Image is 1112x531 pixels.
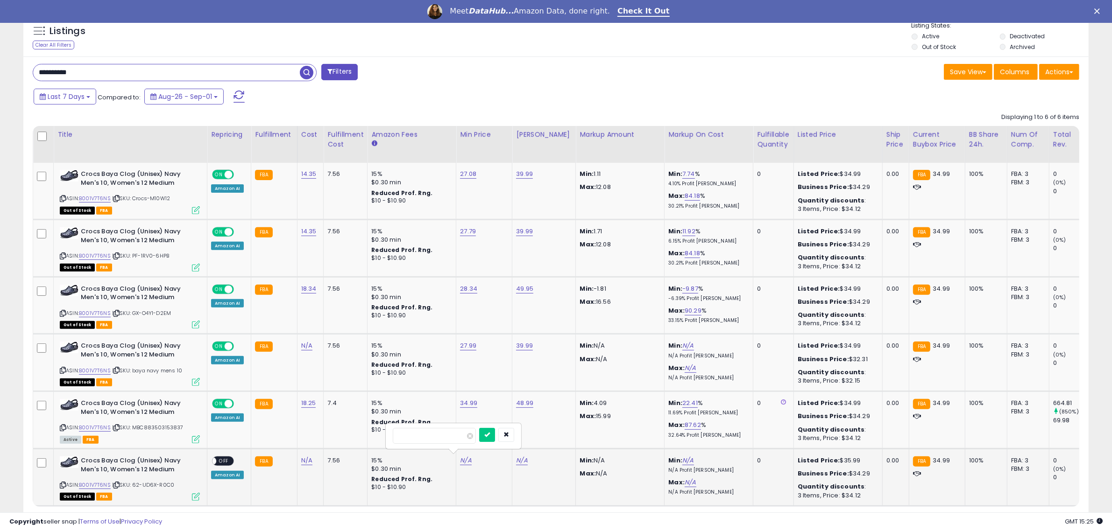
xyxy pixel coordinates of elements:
span: 34.99 [933,341,950,350]
a: 39.99 [516,169,533,179]
span: All listings that are currently out of stock and unavailable for purchase on Amazon [60,207,95,215]
a: 7.74 [682,169,695,179]
a: 11.92 [682,227,695,236]
b: Crocs Baya Clog (Unisex) Navy Men's 10, Women's 12 Medium [81,170,194,189]
b: Min: [668,284,682,293]
button: Aug-26 - Sep-01 [144,89,224,105]
div: Fulfillment [255,130,293,140]
div: Title [57,130,203,140]
p: N/A Profit [PERSON_NAME] [668,353,746,359]
div: : [798,196,875,205]
a: Privacy Policy [121,517,162,526]
div: $10 - $10.90 [371,426,449,434]
div: ASIN: [60,342,200,385]
div: ASIN: [60,227,200,271]
strong: Max: [580,412,596,420]
div: Markup on Cost [668,130,749,140]
span: ON [213,171,225,179]
span: ON [213,285,225,293]
div: 100% [969,285,1000,293]
span: Last 7 Days [48,92,85,101]
div: Amazon AI [211,299,244,307]
b: Crocs Baya Clog (Unisex) Navy Men's 10, Women's 12 Medium [81,285,194,304]
div: $34.99 [798,399,875,407]
b: Quantity discounts [798,310,865,319]
b: Max: [668,420,685,429]
div: Min Price [460,130,508,140]
button: Filters [321,64,358,80]
div: 0 [1053,170,1091,178]
a: 39.99 [516,341,533,350]
p: Listing States: [912,21,1089,30]
small: FBA [255,285,272,295]
img: 41FtakEH+GL._SL40_.jpg [60,342,78,353]
div: Displaying 1 to 6 of 6 items [1001,113,1079,122]
a: N/A [685,478,696,487]
div: Num of Comp. [1011,130,1045,149]
div: 0.00 [886,342,902,350]
p: 15.99 [580,412,657,420]
span: 34.99 [933,456,950,465]
a: N/A [685,363,696,373]
div: 100% [969,227,1000,236]
div: % [668,192,746,209]
div: $34.99 [798,170,875,178]
strong: Max: [580,355,596,363]
div: 3 Items, Price: $34.12 [798,319,875,328]
span: Columns [1000,67,1029,77]
div: 0 [757,399,786,407]
div: 0 [757,227,786,236]
a: 22.41 [682,398,698,408]
div: FBM: 3 [1011,350,1042,359]
p: N/A [580,456,657,465]
div: % [668,285,746,302]
div: 0 [1053,359,1091,367]
b: Max: [668,249,685,258]
div: 15% [371,342,449,350]
div: 7.4 [327,399,360,407]
span: Compared to: [98,93,141,102]
a: 18.25 [301,398,316,408]
b: Reduced Prof. Rng. [371,303,432,311]
div: 15% [371,227,449,236]
div: FBA: 3 [1011,170,1042,178]
a: 39.99 [516,227,533,236]
div: : [798,311,875,319]
div: $34.29 [798,183,875,191]
a: B001V7T6NS [79,309,111,317]
label: Deactivated [1010,32,1045,40]
span: | SKU: Crocs-M10W12 [112,195,170,202]
div: % [668,307,746,324]
strong: Min: [580,341,594,350]
div: Total Rev. [1053,130,1087,149]
b: Listed Price: [798,227,840,236]
div: FBM: 3 [1011,178,1042,187]
strong: Min: [580,398,594,407]
div: Close [1094,8,1104,14]
label: Archived [1010,43,1035,51]
div: $10 - $10.90 [371,197,449,205]
a: 84.18 [685,191,700,201]
div: 15% [371,456,449,465]
div: ASIN: [60,285,200,328]
p: N/A Profit [PERSON_NAME] [668,375,746,381]
strong: Min: [580,456,594,465]
div: 7.56 [327,285,360,293]
div: 0.00 [886,285,902,293]
span: All listings that are currently out of stock and unavailable for purchase on Amazon [60,264,95,272]
a: 28.34 [460,284,477,293]
p: N/A [580,355,657,363]
div: 7.56 [327,342,360,350]
small: (0%) [1053,293,1066,301]
div: 0 [1053,285,1091,293]
b: Reduced Prof. Rng. [371,361,432,369]
b: Business Price: [798,240,849,249]
b: Business Price: [798,182,849,191]
a: B001V7T6NS [79,367,111,375]
b: Quantity discounts [798,425,865,434]
div: 7.56 [327,456,360,465]
div: 0 [1053,227,1091,236]
div: $0.30 min [371,350,449,359]
b: Business Price: [798,297,849,306]
div: 3 Items, Price: $34.12 [798,205,875,213]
